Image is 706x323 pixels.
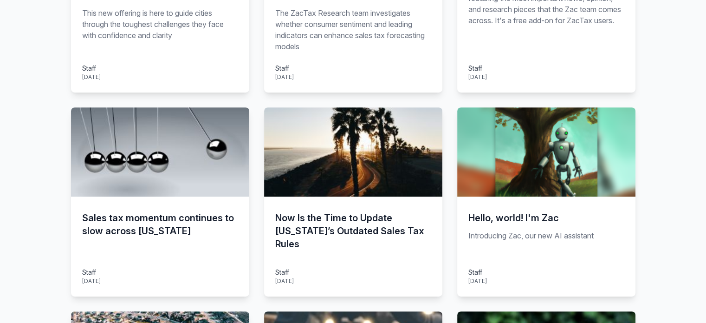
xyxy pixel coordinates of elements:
[82,7,238,52] p: This new offering is here to guide cities through the toughest challenges they face with confiden...
[275,277,294,284] time: [DATE]
[468,211,624,224] h3: Hello, world! I'm Zac
[468,73,487,80] time: [DATE]
[275,73,294,80] time: [DATE]
[457,107,635,197] img: introducing-zac.png
[275,63,294,73] div: Staff
[264,107,442,297] a: Now Is the Time to Update [US_STATE]’s Outdated Sales Tax Rules Staff [DATE]
[71,107,249,197] img: newtons-cradle.jpg
[82,73,101,80] time: [DATE]
[457,107,635,297] a: Hello, world! I'm Zac Introducing Zac, our new AI assistant Staff [DATE]
[275,267,294,277] div: Staff
[82,211,238,237] h3: Sales tax momentum continues to slow across [US_STATE]
[468,277,487,284] time: [DATE]
[275,7,431,52] p: The ZacTax Research team investigates whether consumer sentiment and leading indicators can enhan...
[468,267,487,277] div: Staff
[468,63,487,73] div: Staff
[82,277,101,284] time: [DATE]
[82,63,101,73] div: Staff
[275,211,431,250] h3: Now Is the Time to Update [US_STATE]’s Outdated Sales Tax Rules
[468,230,624,256] p: Introducing Zac, our new AI assistant
[264,107,442,197] img: california-online-sales-tax.jpg
[82,267,101,277] div: Staff
[71,107,249,297] a: Sales tax momentum continues to slow across [US_STATE] Staff [DATE]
